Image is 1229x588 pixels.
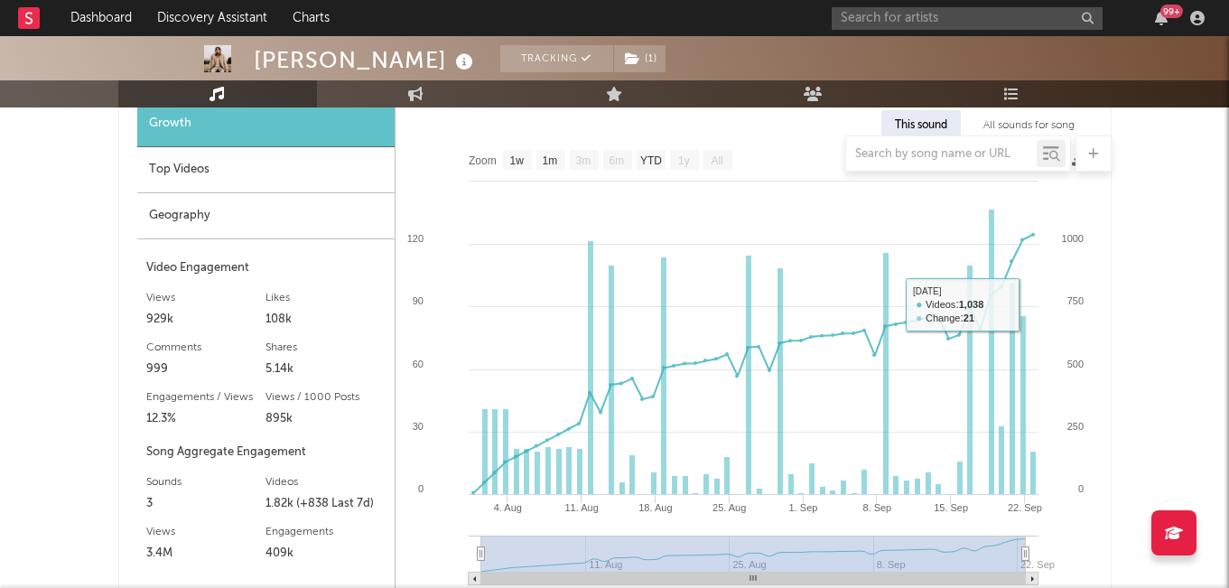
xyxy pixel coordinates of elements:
[1066,359,1083,369] text: 500
[1066,421,1083,432] text: 250
[265,359,386,380] div: 5.14k
[614,45,666,72] button: (1)
[1066,295,1083,306] text: 750
[265,337,386,359] div: Shares
[406,233,423,244] text: 120
[412,421,423,432] text: 30
[412,359,423,369] text: 60
[500,45,613,72] button: Tracking
[1160,5,1183,18] div: 99 +
[712,502,746,513] text: 25. Aug
[254,45,478,75] div: [PERSON_NAME]
[146,471,266,493] div: Sounds
[265,287,386,309] div: Likes
[146,408,266,430] div: 12.3%
[417,483,423,494] text: 0
[638,502,672,513] text: 18. Aug
[970,110,1088,141] div: All sounds for song
[613,45,666,72] span: ( 1 )
[934,502,968,513] text: 15. Sep
[265,309,386,331] div: 108k
[1077,483,1083,494] text: 0
[146,442,386,463] div: Song Aggregate Engagement
[846,147,1037,162] input: Search by song name or URL
[146,257,386,279] div: Video Engagement
[862,502,891,513] text: 8. Sep
[881,110,961,141] div: This sound
[1155,11,1168,25] button: 99+
[1020,559,1054,570] text: 22. Sep
[137,193,395,239] div: Geography
[832,7,1103,30] input: Search for artists
[146,387,266,408] div: Engagements / Views
[146,359,266,380] div: 999
[265,471,386,493] div: Videos
[265,521,386,543] div: Engagements
[146,337,266,359] div: Comments
[493,502,521,513] text: 4. Aug
[265,493,386,515] div: 1.82k (+838 Last 7d)
[412,295,423,306] text: 90
[1061,233,1083,244] text: 1000
[788,502,817,513] text: 1. Sep
[564,502,598,513] text: 11. Aug
[146,543,266,565] div: 3.4M
[1007,502,1041,513] text: 22. Sep
[265,408,386,430] div: 895k
[146,309,266,331] div: 929k
[146,521,266,543] div: Views
[146,287,266,309] div: Views
[265,387,386,408] div: Views / 1000 Posts
[265,543,386,565] div: 409k
[146,493,266,515] div: 3
[137,101,395,147] div: Growth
